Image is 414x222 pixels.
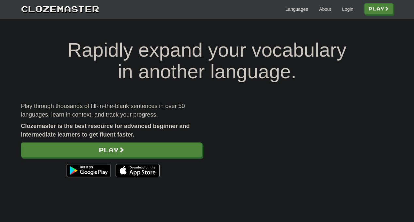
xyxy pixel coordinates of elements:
a: Play [364,3,393,14]
a: Clozemaster [21,3,99,15]
a: Languages [285,6,308,12]
img: Get it on Google Play [63,161,114,180]
p: Play through thousands of fill-in-the-blank sentences in over 50 languages, learn in context, and... [21,102,202,119]
strong: Clozemaster is the best resource for advanced beginner and intermediate learners to get fluent fa... [21,123,190,138]
a: Play [21,142,202,157]
img: Download_on_the_App_Store_Badge_US-UK_135x40-25178aeef6eb6b83b96f5f2d004eda3bffbb37122de64afbaef7... [116,164,160,177]
a: Login [342,6,353,12]
a: About [319,6,331,12]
